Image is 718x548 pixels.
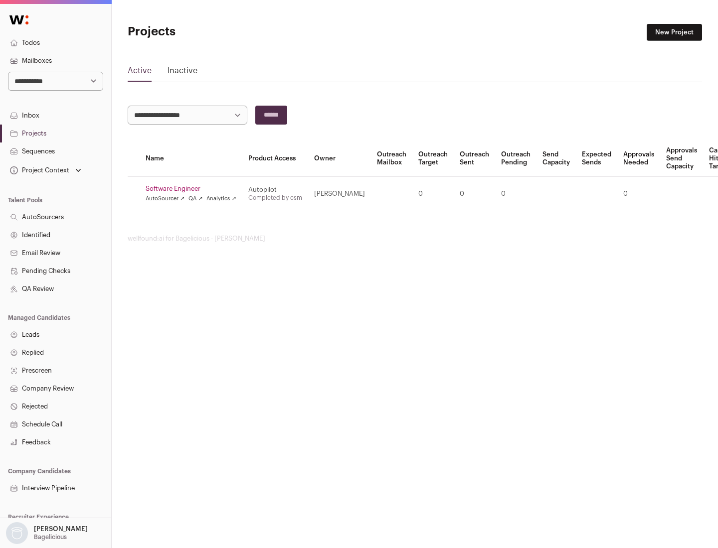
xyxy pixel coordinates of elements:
[188,195,202,203] a: QA ↗
[308,140,371,177] th: Owner
[495,140,537,177] th: Outreach Pending
[34,525,88,533] p: [PERSON_NAME]
[168,65,197,81] a: Inactive
[140,140,242,177] th: Name
[660,140,703,177] th: Approvals Send Capacity
[4,522,90,544] button: Open dropdown
[537,140,576,177] th: Send Capacity
[242,140,308,177] th: Product Access
[128,24,319,40] h1: Projects
[128,65,152,81] a: Active
[308,177,371,211] td: [PERSON_NAME]
[248,186,302,194] div: Autopilot
[412,177,454,211] td: 0
[146,185,236,193] a: Software Engineer
[576,140,617,177] th: Expected Sends
[128,235,702,243] footer: wellfound:ai for Bagelicious - [PERSON_NAME]
[371,140,412,177] th: Outreach Mailbox
[8,166,69,174] div: Project Context
[146,195,184,203] a: AutoSourcer ↗
[412,140,454,177] th: Outreach Target
[454,177,495,211] td: 0
[6,522,28,544] img: nopic.png
[617,140,660,177] th: Approvals Needed
[4,10,34,30] img: Wellfound
[617,177,660,211] td: 0
[495,177,537,211] td: 0
[8,163,83,177] button: Open dropdown
[34,533,67,541] p: Bagelicious
[206,195,236,203] a: Analytics ↗
[248,195,302,201] a: Completed by csm
[647,24,702,41] a: New Project
[454,140,495,177] th: Outreach Sent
